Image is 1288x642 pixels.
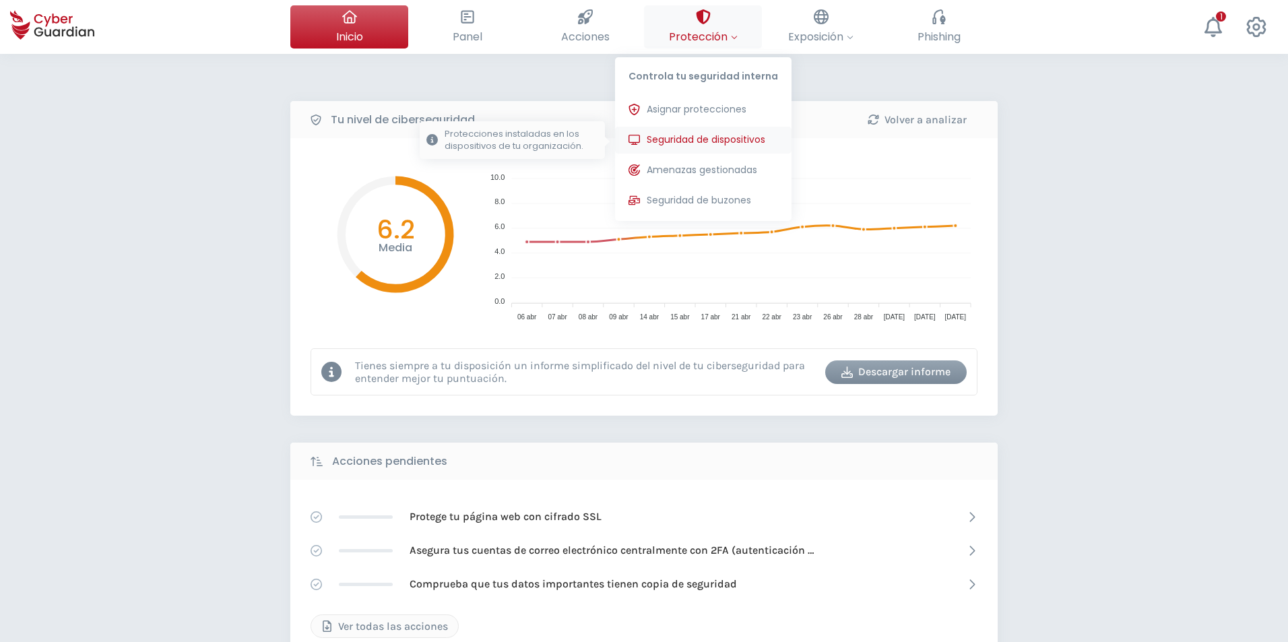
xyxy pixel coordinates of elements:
p: Protecciones instaladas en los dispositivos de tu organización. [445,128,598,152]
tspan: 28 abr [854,313,874,321]
span: Amenazas gestionadas [647,163,757,177]
tspan: 15 abr [670,313,690,321]
tspan: 17 abr [701,313,721,321]
button: Amenazas gestionadas [615,157,792,184]
p: Protege tu página web con cifrado SSL [410,509,602,524]
tspan: 8.0 [494,197,505,205]
span: Protección [669,28,738,45]
tspan: 6.0 [494,222,505,230]
p: Asegura tus cuentas de correo electrónico centralmente con 2FA (autenticación [PERSON_NAME] factor) [410,543,814,558]
button: Volver a analizar [846,108,988,131]
p: Comprueba que tus datos importantes tienen copia de seguridad [410,577,737,591]
tspan: [DATE] [945,313,967,321]
span: Seguridad de buzones [647,193,751,207]
span: Seguridad de dispositivos [647,133,765,147]
button: Panel [408,5,526,49]
span: Acciones [561,28,610,45]
tspan: 22 abr [762,313,781,321]
tspan: [DATE] [884,313,905,321]
tspan: 08 abr [579,313,598,321]
div: Descargar informe [835,364,957,380]
p: Tienes siempre a tu disposición un informe simplificado del nivel de tu ciberseguridad para enten... [355,359,815,385]
span: Phishing [917,28,961,45]
button: Asignar protecciones [615,96,792,123]
tspan: 0.0 [494,297,505,305]
div: Volver a analizar [856,112,977,128]
div: 1 [1216,11,1226,22]
button: Ver todas las acciones [311,614,459,638]
tspan: 23 abr [793,313,812,321]
span: Panel [453,28,482,45]
button: Descargar informe [825,360,967,384]
tspan: 09 abr [609,313,629,321]
div: Ver todas las acciones [321,618,448,635]
tspan: 07 abr [548,313,567,321]
b: Acciones pendientes [332,453,447,470]
span: Exposición [788,28,854,45]
button: ProtecciónControla tu seguridad internaAsignar proteccionesSeguridad de dispositivosProtecciones ... [644,5,762,49]
tspan: [DATE] [914,313,936,321]
tspan: 26 abr [823,313,843,321]
tspan: 21 abr [732,313,751,321]
button: Exposición [762,5,880,49]
tspan: 10.0 [490,173,505,181]
button: Inicio [290,5,408,49]
span: Inicio [336,28,363,45]
p: Controla tu seguridad interna [615,57,792,90]
tspan: 14 abr [640,313,659,321]
button: Phishing [880,5,998,49]
button: Seguridad de dispositivosProtecciones instaladas en los dispositivos de tu organización. [615,127,792,154]
tspan: 2.0 [494,272,505,280]
tspan: 06 abr [517,313,537,321]
tspan: 4.0 [494,247,505,255]
b: Tu nivel de ciberseguridad [331,112,475,128]
button: Acciones [526,5,644,49]
span: Asignar protecciones [647,102,746,117]
button: Seguridad de buzones [615,187,792,214]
